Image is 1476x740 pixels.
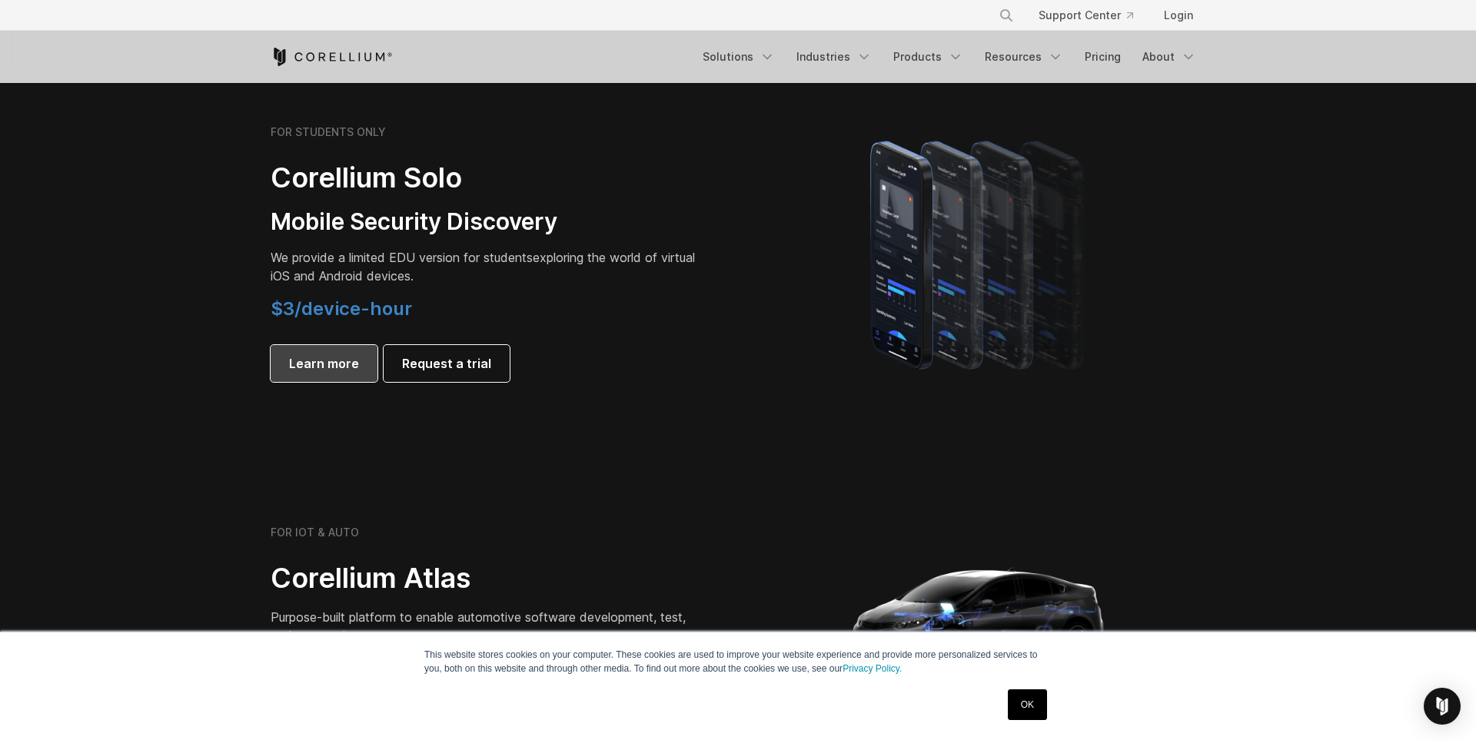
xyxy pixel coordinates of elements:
[980,2,1205,29] div: Navigation Menu
[1026,2,1145,29] a: Support Center
[271,561,701,596] h2: Corellium Atlas
[271,207,701,237] h3: Mobile Security Discovery
[976,43,1072,71] a: Resources
[271,609,686,643] span: Purpose-built platform to enable automotive software development, test, and automation.
[384,345,510,382] a: Request a trial
[424,648,1052,675] p: This website stores cookies on your computer. These cookies are used to improve your website expe...
[787,43,881,71] a: Industries
[271,161,701,195] h2: Corellium Solo
[839,119,1120,388] img: A lineup of four iPhone models becoming more gradient and blurred
[1075,43,1130,71] a: Pricing
[1424,688,1461,725] div: Open Intercom Messenger
[992,2,1020,29] button: Search
[693,43,1205,71] div: Navigation Menu
[271,526,359,539] h6: FOR IOT & AUTO
[402,354,491,373] span: Request a trial
[289,354,359,373] span: Learn more
[843,663,902,674] a: Privacy Policy.
[271,297,412,320] span: $3/device-hour
[1152,2,1205,29] a: Login
[884,43,972,71] a: Products
[1133,43,1205,71] a: About
[271,250,533,265] span: We provide a limited EDU version for students
[271,125,386,139] h6: FOR STUDENTS ONLY
[1008,689,1047,720] a: OK
[271,48,393,66] a: Corellium Home
[271,248,701,285] p: exploring the world of virtual iOS and Android devices.
[693,43,784,71] a: Solutions
[271,345,377,382] a: Learn more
